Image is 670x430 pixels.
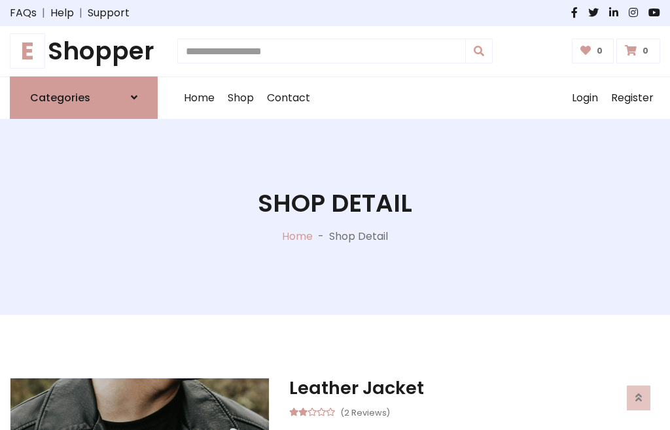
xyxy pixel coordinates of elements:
span: E [10,33,45,69]
p: - [313,229,329,244]
a: Contact [260,77,317,119]
span: 0 [593,45,606,57]
a: Home [282,229,313,244]
a: Support [88,5,130,21]
h1: Shopper [10,37,158,66]
h1: Shop Detail [258,189,412,218]
a: Register [605,77,660,119]
a: 0 [616,39,660,63]
a: Help [50,5,74,21]
h3: Leather Jacket [289,378,660,399]
a: Categories [10,76,158,119]
a: FAQs [10,5,37,21]
a: EShopper [10,37,158,66]
a: Login [565,77,605,119]
span: 0 [639,45,652,57]
a: 0 [572,39,614,63]
a: Shop [221,77,260,119]
a: Home [177,77,221,119]
span: | [74,5,88,21]
p: Shop Detail [329,229,388,244]
small: (2 Reviews) [340,404,390,420]
span: | [37,5,50,21]
h6: Categories [30,91,90,104]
